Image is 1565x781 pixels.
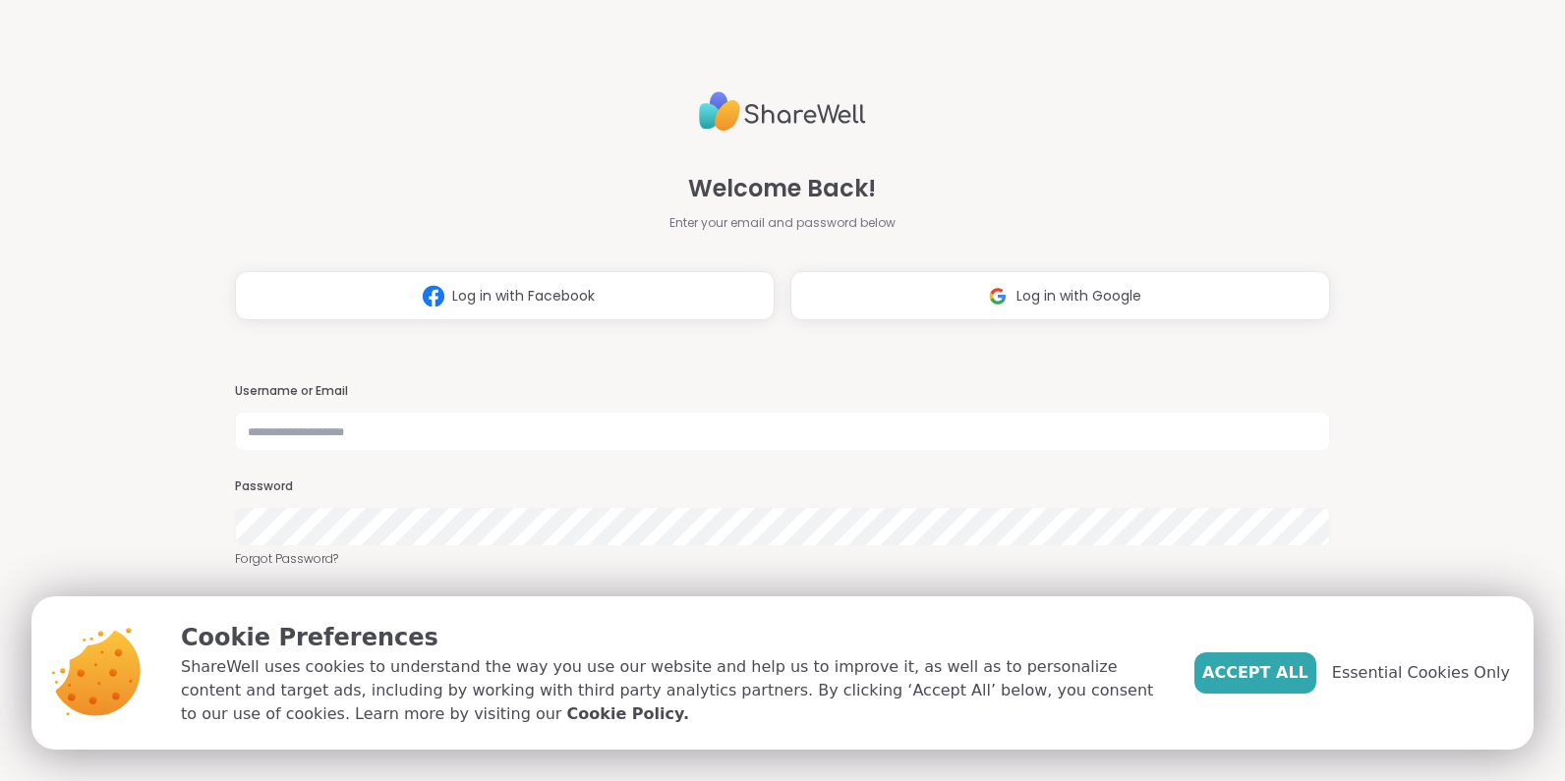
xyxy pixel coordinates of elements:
button: Log in with Google [790,271,1330,320]
h3: Password [235,478,1330,495]
img: ShareWell Logomark [415,278,452,314]
span: Log in with Google [1016,286,1141,307]
button: Log in with Facebook [235,271,775,320]
a: Forgot Password? [235,550,1330,568]
span: Accept All [1202,661,1308,685]
span: Log in with Facebook [452,286,595,307]
img: ShareWell Logo [699,84,866,139]
span: Welcome Back! [688,171,876,206]
button: Accept All [1194,652,1316,694]
span: Essential Cookies Only [1332,661,1510,685]
p: ShareWell uses cookies to understand the way you use our website and help us to improve it, as we... [181,655,1163,726]
p: Cookie Preferences [181,620,1163,655]
h3: Username or Email [235,383,1330,400]
span: Enter your email and password below [669,214,896,232]
img: ShareWell Logomark [979,278,1016,314]
a: Cookie Policy. [567,702,689,726]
